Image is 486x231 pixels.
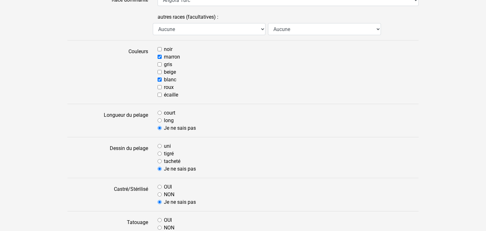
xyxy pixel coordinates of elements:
[158,192,162,197] input: NON
[164,150,174,158] label: tigré
[158,200,162,204] input: Je ne sais pas
[164,61,172,68] label: gris
[158,144,162,148] input: uni
[164,198,196,206] label: Je ne sais pas
[164,53,180,61] label: marron
[164,191,174,198] label: NON
[164,216,172,224] label: OUI
[164,46,172,53] label: noir
[158,185,162,189] input: OUI
[158,152,162,156] input: tigré
[164,165,196,173] label: Je ne sais pas
[158,126,162,130] input: Je ne sais pas
[164,91,178,99] label: écaille
[164,124,196,132] label: Je ne sais pas
[158,118,162,122] input: long
[164,142,171,150] label: uni
[158,218,162,222] input: OUI
[63,183,153,206] label: Castré/Stérilisé
[164,117,174,124] label: long
[63,142,153,173] label: Dessin du pelage
[164,109,175,117] label: court
[158,167,162,171] input: Je ne sais pas
[63,109,153,132] label: Longueur du pelage
[158,226,162,230] input: NON
[164,183,172,191] label: OUI
[63,46,153,99] label: Couleurs
[164,76,176,84] label: blanc
[164,68,176,76] label: beige
[158,11,218,23] label: autres races (facultatives) :
[158,111,162,115] input: court
[164,84,174,91] label: roux
[158,159,162,163] input: tacheté
[164,158,180,165] label: tacheté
